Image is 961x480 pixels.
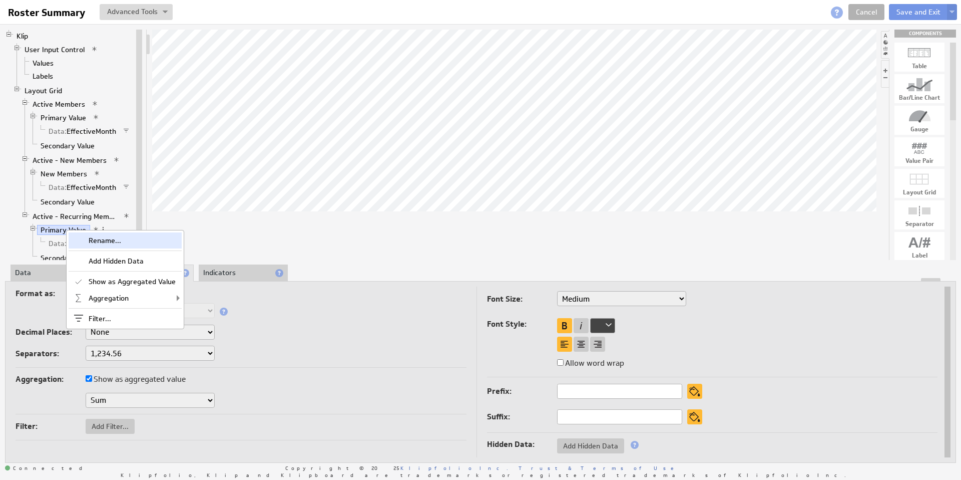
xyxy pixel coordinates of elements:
label: Aggregation: [16,372,86,386]
img: button-savedrop.png [163,11,168,15]
span: Filter is applied [123,127,130,134]
div: Bar/Line Chart [894,95,944,101]
label: Decimal Places: [16,325,86,339]
span: Connected: ID: dpnc-24 Online: true [5,465,88,471]
span: View applied actions [123,212,130,219]
span: Add Hidden Data [557,441,624,450]
span: View applied actions [93,226,100,233]
a: Layout Grid [21,86,66,96]
span: Data: [49,127,67,136]
div: Filter... [69,311,182,327]
label: Filter: [16,419,86,433]
li: Data [11,265,100,282]
li: Hide or show the component controls palette [881,60,889,88]
a: Active - Recurring Members [29,211,121,221]
div: Drag & drop components onto the workspace [894,30,956,38]
input: Show as aggregated value [86,375,92,382]
div: Table [894,63,944,69]
div: Value Pair [894,158,944,164]
li: Hide or show the component palette [881,31,889,59]
span: Copyright © 2025 [285,465,508,470]
a: User Input Control [21,45,89,55]
a: Cancel [848,4,884,20]
a: Primary Value [37,225,90,235]
span: Add Filter... [86,422,135,431]
img: button-savedrop.png [949,11,954,15]
label: Font Size: [487,292,557,306]
li: Indicators [199,265,288,282]
div: Gauge [894,126,944,132]
div: Show as Aggregated Value [69,274,182,290]
div: Add Hidden Data [69,253,182,269]
a: Data: EffectiveMonth [45,182,120,192]
a: Active Members [29,99,89,109]
a: New Members [37,169,91,179]
label: Allow word wrap [557,356,624,370]
a: Active - New Members [29,155,111,165]
button: Add Filter... [86,419,135,434]
div: Rename... [69,232,182,249]
a: Trust & Terms of Use [519,464,681,471]
span: Filter is applied [123,183,130,190]
span: View applied actions [91,46,98,53]
label: Separators: [16,347,86,361]
a: Secondary Value [37,253,99,263]
span: Data: [49,183,67,192]
a: Data: EffectiveMonth [45,238,120,249]
a: Klipfolio Inc. [400,464,508,471]
label: Prefix: [487,384,557,398]
span: View applied actions [92,100,99,107]
button: Add Hidden Data [557,438,624,453]
span: Klipfolio, Klip and Klipboard are trademarks or registered trademarks of Klipfolio Inc. [121,472,846,477]
input: Allow word wrap [557,359,564,366]
a: Primary Value [37,113,90,123]
a: Klip [13,31,32,41]
label: Show as aggregated value [86,372,186,386]
label: Format as: [16,287,86,301]
span: More actions [100,226,107,233]
label: Suffix: [487,410,557,424]
span: Data: [49,239,67,248]
input: Roster Summary [4,4,94,21]
div: Aggregation [69,290,182,306]
a: Secondary Value [37,197,99,207]
div: Separator [894,221,944,227]
span: View applied actions [94,170,101,177]
a: Data: EffectiveMonth [45,126,120,136]
label: Hidden Data: [487,437,557,451]
span: View applied actions [93,114,100,121]
span: View applied actions [113,156,120,163]
div: Label [894,253,944,259]
a: Values [29,58,58,68]
div: Layout Grid [894,189,944,195]
button: Save and Exit [889,4,948,20]
a: Secondary Value [37,141,99,151]
a: Labels [29,71,57,81]
label: Font Style: [487,317,557,331]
